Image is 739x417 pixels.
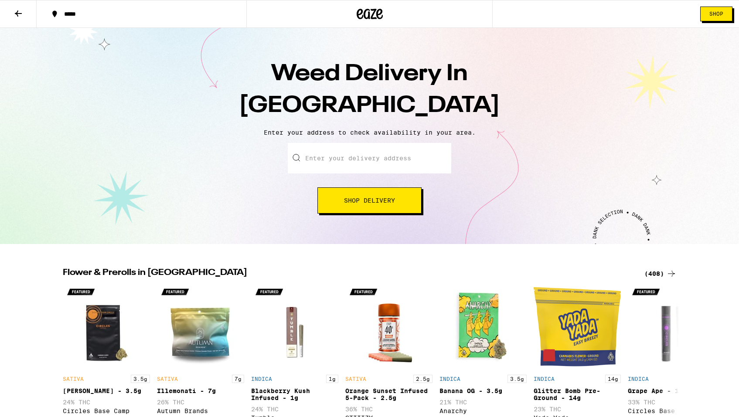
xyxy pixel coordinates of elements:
[345,406,433,413] p: 36% THC
[317,187,422,214] button: Shop Delivery
[439,399,527,406] p: 21% THC
[251,387,338,401] div: Blackberry Kush Infused - 1g
[534,387,621,401] div: Glitter Bomb Pre-Ground - 14g
[439,407,527,414] div: Anarchy
[9,129,730,136] p: Enter your address to check availability in your area.
[63,283,150,370] img: Circles Base Camp - Gush Rush - 3.5g
[628,283,715,370] img: Circles Base Camp - Grape Ape - 1g
[63,407,150,414] div: Circles Base Camp
[439,387,527,394] div: Banana OG - 3.5g
[239,95,500,117] span: [GEOGRAPHIC_DATA]
[251,283,338,370] img: Tumble - Blackberry Kush Infused - 1g
[439,376,460,382] p: INDICA
[157,399,244,406] p: 26% THC
[157,387,244,394] div: Illemonati - 7g
[709,11,723,17] span: Shop
[345,283,433,370] img: STIIIZY - Orange Sunset Infused 5-Pack - 2.5g
[63,387,150,394] div: [PERSON_NAME] - 3.5g
[288,143,451,173] input: Enter your delivery address
[439,283,527,370] img: Anarchy - Banana OG - 3.5g
[628,407,715,414] div: Circles Base Camp
[63,268,634,279] h2: Flower & Prerolls in [GEOGRAPHIC_DATA]
[534,283,621,370] img: Yada Yada - Glitter Bomb Pre-Ground - 14g
[63,376,84,382] p: SATIVA
[157,376,178,382] p: SATIVA
[251,376,272,382] p: INDICA
[63,399,150,406] p: 24% THC
[628,376,649,382] p: INDICA
[345,376,366,382] p: SATIVA
[507,375,527,383] p: 3.5g
[251,406,338,413] p: 24% THC
[534,406,621,413] p: 23% THC
[644,268,677,279] a: (408)
[217,58,522,122] h1: Weed Delivery In
[232,375,244,383] p: 7g
[605,375,621,383] p: 14g
[345,387,433,401] div: Orange Sunset Infused 5-Pack - 2.5g
[700,7,732,21] button: Shop
[131,375,150,383] p: 3.5g
[344,197,395,203] span: Shop Delivery
[628,399,715,406] p: 33% THC
[157,407,244,414] div: Autumn Brands
[694,7,739,21] a: Shop
[157,283,244,370] img: Autumn Brands - Illemonati - 7g
[413,375,433,383] p: 2.5g
[628,387,715,394] div: Grape Ape - 1g
[534,376,555,382] p: INDICA
[326,375,338,383] p: 1g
